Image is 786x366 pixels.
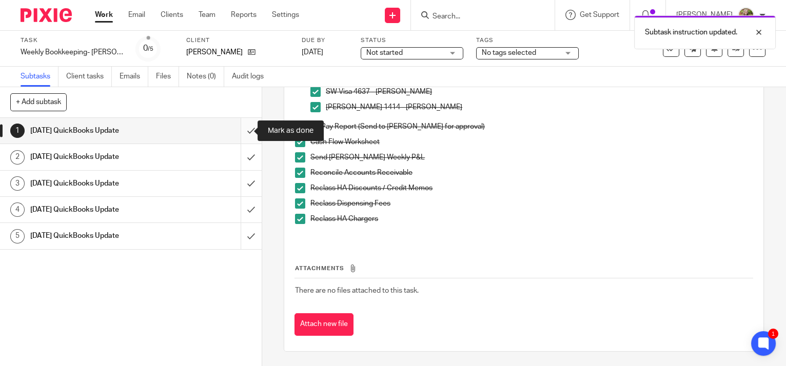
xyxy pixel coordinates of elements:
[187,67,224,87] a: Notes (0)
[326,102,753,112] p: [PERSON_NAME] 1414 - [PERSON_NAME]
[645,27,737,37] p: Subtask instruction updated.
[156,67,179,87] a: Files
[310,121,753,132] p: Bill Pay Report (Send to [PERSON_NAME] for approval)
[95,10,113,20] a: Work
[148,46,153,52] small: /5
[366,49,403,56] span: Not started
[21,47,123,57] div: Weekly Bookkeeping- Petruzzi
[10,202,25,217] div: 4
[361,36,463,45] label: Status
[310,168,753,178] p: Reconcile Accounts Receivable
[302,36,348,45] label: Due by
[30,228,164,243] h1: [DATE] QuickBooks Update
[231,10,257,20] a: Reports
[310,198,753,209] p: Reclass Dispensing Fees
[30,202,164,217] h1: [DATE] QuickBooks Update
[10,124,25,138] div: 1
[302,49,323,56] span: [DATE]
[30,149,164,165] h1: [DATE] QuickBooks Update
[738,7,754,24] img: image.jpg
[21,47,123,57] div: Weekly Bookkeeping- [PERSON_NAME]
[482,49,536,56] span: No tags selected
[295,287,419,294] span: There are no files attached to this task.
[10,176,25,191] div: 3
[272,10,299,20] a: Settings
[199,10,215,20] a: Team
[120,67,148,87] a: Emails
[310,214,753,224] p: Reclass HA Chargers
[21,67,58,87] a: Subtasks
[143,43,153,54] div: 0
[186,36,289,45] label: Client
[128,10,145,20] a: Email
[310,137,753,147] p: Cash Flow Worksheet
[326,87,753,97] p: SW Visa 4637 - [PERSON_NAME]
[310,152,753,162] p: Send [PERSON_NAME] Weekly P&L
[21,36,123,45] label: Task
[232,67,271,87] a: Audit logs
[768,329,778,339] div: 1
[294,313,353,336] button: Attach new file
[30,176,164,191] h1: [DATE] QuickBooks Update
[10,229,25,243] div: 5
[10,93,67,111] button: + Add subtask
[161,10,183,20] a: Clients
[21,8,72,22] img: Pixie
[186,47,243,57] p: [PERSON_NAME]
[66,67,112,87] a: Client tasks
[295,266,344,271] span: Attachments
[10,150,25,165] div: 2
[30,123,164,138] h1: [DATE] QuickBooks Update
[310,183,753,193] p: Reclass HA Discounts / Credit Memos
